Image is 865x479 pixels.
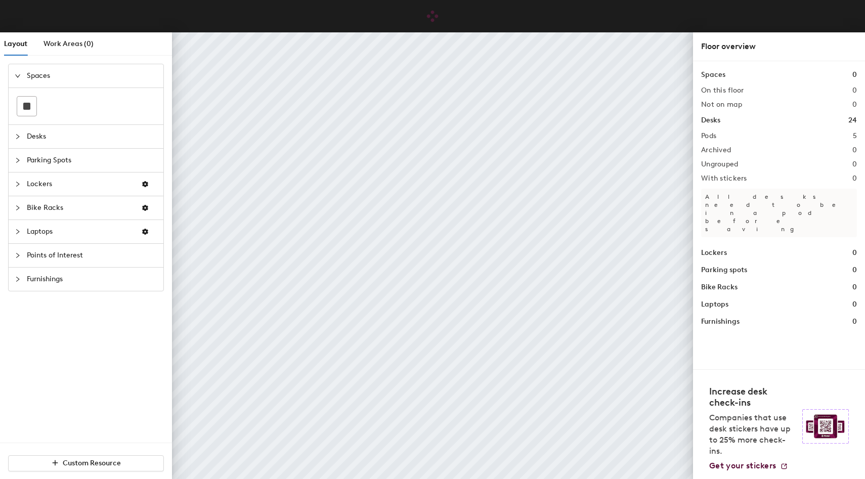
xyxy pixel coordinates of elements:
span: collapsed [15,134,21,140]
h2: 0 [852,146,857,154]
button: Custom Resource [8,455,164,471]
span: Desks [27,125,157,148]
span: collapsed [15,252,21,258]
h1: 0 [852,69,857,80]
h1: Spaces [701,69,725,80]
h4: Increase desk check-ins [709,386,796,408]
h1: Laptops [701,299,728,310]
h2: With stickers [701,175,747,183]
span: Spaces [27,64,157,88]
span: Points of Interest [27,244,157,267]
p: Companies that use desk stickers have up to 25% more check-ins. [709,412,796,457]
span: Get your stickers [709,461,776,470]
span: Parking Spots [27,149,157,172]
div: Floor overview [701,40,857,53]
h2: On this floor [701,86,744,95]
span: collapsed [15,229,21,235]
span: collapsed [15,181,21,187]
h1: 0 [852,265,857,276]
h1: 0 [852,282,857,293]
h2: Archived [701,146,731,154]
span: collapsed [15,157,21,163]
h2: Not on map [701,101,742,109]
h1: 0 [852,247,857,258]
span: collapsed [15,276,21,282]
h1: 24 [848,115,857,126]
h2: 0 [852,86,857,95]
span: Custom Resource [63,459,121,467]
img: Sticker logo [802,409,849,444]
h1: 0 [852,316,857,327]
span: Lockers [27,172,133,196]
span: Laptops [27,220,133,243]
h1: Lockers [701,247,727,258]
h2: 0 [852,101,857,109]
h2: 0 [852,160,857,168]
span: Bike Racks [27,196,133,220]
h1: 0 [852,299,857,310]
h2: 0 [852,175,857,183]
a: Get your stickers [709,461,788,471]
span: collapsed [15,205,21,211]
span: Work Areas (0) [44,39,94,48]
h2: Ungrouped [701,160,739,168]
h2: Pods [701,132,716,140]
span: expanded [15,73,21,79]
h1: Furnishings [701,316,740,327]
h1: Bike Racks [701,282,738,293]
h1: Parking spots [701,265,747,276]
span: Layout [4,39,27,48]
h2: 5 [853,132,857,140]
h1: Desks [701,115,720,126]
span: Furnishings [27,268,157,291]
p: All desks need to be in a pod before saving [701,189,857,237]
